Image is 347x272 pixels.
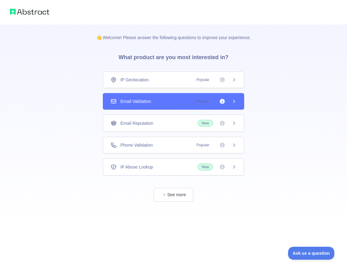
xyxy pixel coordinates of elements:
[193,77,213,83] span: Popular
[154,188,193,202] button: See more
[193,142,213,148] span: Popular
[10,7,49,16] img: Abstract logo
[193,98,213,104] span: Popular
[120,120,153,126] span: Email Reputation
[198,120,213,127] span: New
[198,164,213,170] span: New
[109,41,238,71] h3: What product are you most interested in?
[120,98,151,104] span: Email Validation
[120,77,149,83] span: IP Geolocation
[120,164,153,170] span: IP Abuse Lookup
[120,142,153,148] span: Phone Validation
[288,247,335,260] iframe: Toggle Customer Support
[86,25,261,41] p: 👋 Welcome! Please answer the following questions to improve your experience.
